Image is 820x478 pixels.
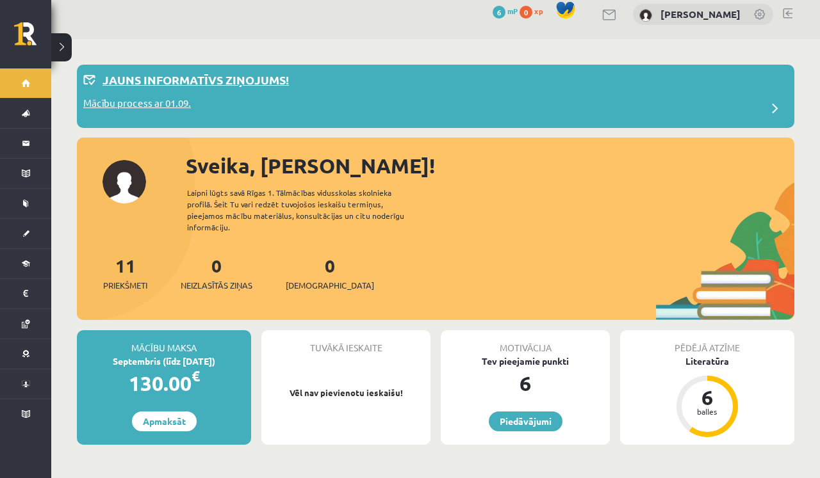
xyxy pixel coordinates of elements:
img: Betija Mačjuka [639,9,652,22]
a: Literatūra 6 balles [620,355,794,439]
a: 0 xp [520,6,549,16]
a: 0Neizlasītās ziņas [181,254,252,292]
div: Laipni lūgts savā Rīgas 1. Tālmācības vidusskolas skolnieka profilā. Šeit Tu vari redzēt tuvojošo... [187,187,427,233]
a: 6 mP [493,6,518,16]
p: Jauns informatīvs ziņojums! [102,71,289,88]
a: [PERSON_NAME] [660,8,741,20]
span: € [192,367,200,385]
span: xp [534,6,543,16]
a: Piedāvājumi [489,411,562,431]
span: Priekšmeti [103,279,147,292]
span: mP [507,6,518,16]
a: Apmaksāt [132,411,197,431]
div: Mācību maksa [77,330,251,355]
div: 6 [441,368,610,399]
div: Pēdējā atzīme [620,330,794,355]
a: Jauns informatīvs ziņojums! Mācību process ar 01.09. [83,71,788,122]
div: Sveika, [PERSON_NAME]! [186,150,794,181]
span: 0 [520,6,532,19]
div: Septembris (līdz [DATE]) [77,355,251,368]
span: [DEMOGRAPHIC_DATA] [286,279,374,292]
div: 6 [688,387,726,408]
div: Tev pieejamie punkti [441,355,610,368]
span: 6 [493,6,505,19]
a: Rīgas 1. Tālmācības vidusskola [14,22,51,54]
div: Literatūra [620,355,794,368]
a: 0[DEMOGRAPHIC_DATA] [286,254,374,292]
span: Neizlasītās ziņas [181,279,252,292]
a: 11Priekšmeti [103,254,147,292]
div: balles [688,408,726,415]
div: Tuvākā ieskaite [261,330,430,355]
div: 130.00 [77,368,251,399]
p: Vēl nav pievienotu ieskaišu! [268,386,424,399]
div: Motivācija [441,330,610,355]
p: Mācību process ar 01.09. [83,96,191,114]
